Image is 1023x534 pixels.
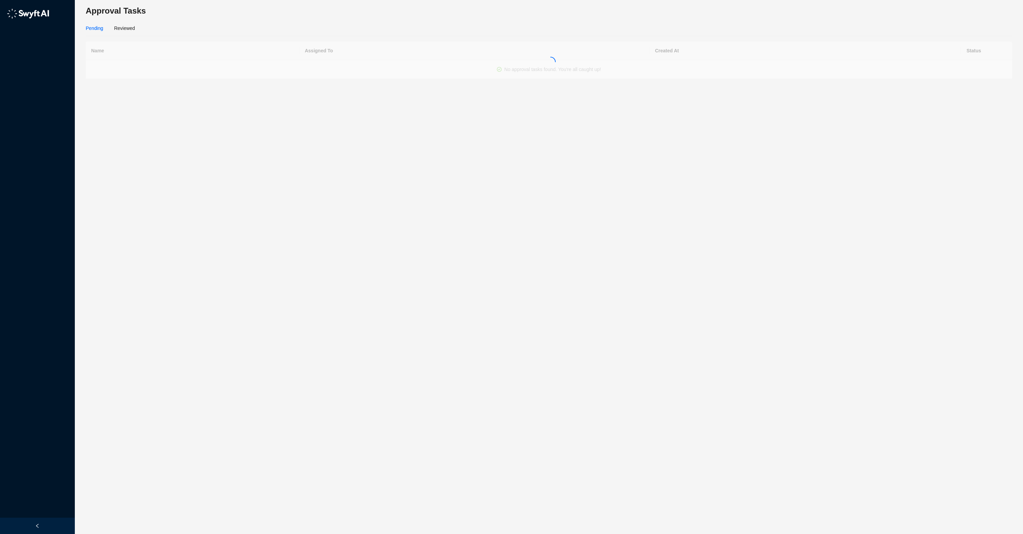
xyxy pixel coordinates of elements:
div: Reviewed [114,24,135,32]
div: Pending [86,24,103,32]
h3: Approval Tasks [86,5,1012,16]
span: left [35,523,40,528]
img: logo-05li4sbe.png [7,8,49,19]
span: loading [546,57,556,67]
